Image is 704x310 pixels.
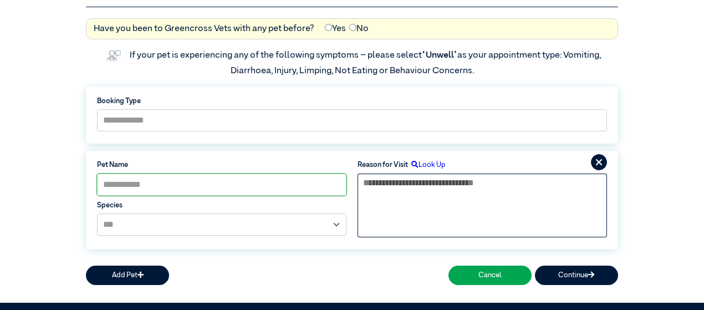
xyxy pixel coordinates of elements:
label: Reason for Visit [358,160,408,170]
label: Booking Type [97,96,607,106]
label: Have you been to Greencross Vets with any pet before? [94,22,314,35]
label: Species [97,200,346,211]
button: Continue [535,266,618,285]
label: Yes [325,22,346,35]
img: vet [103,47,124,64]
input: No [349,24,356,31]
input: Yes [325,24,332,31]
label: No [349,22,369,35]
label: Look Up [408,160,446,170]
label: If your pet is experiencing any of the following symptoms – please select as your appointment typ... [130,51,603,75]
button: Add Pet [86,266,169,285]
span: “Unwell” [422,51,457,60]
button: Cancel [448,266,532,285]
label: Pet Name [97,160,346,170]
